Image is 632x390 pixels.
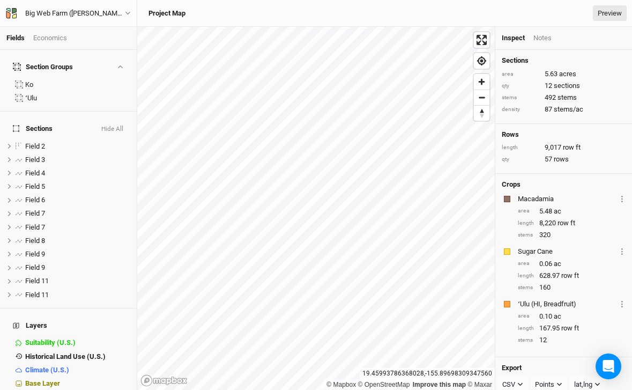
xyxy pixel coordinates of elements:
span: Reset bearing to north [474,106,489,121]
div: density [502,106,539,114]
div: Field 7 [25,209,130,218]
span: Sections [13,124,53,133]
canvas: Map [137,27,495,390]
div: length [518,325,534,333]
a: Mapbox [326,381,356,388]
div: Field 8 [25,237,130,245]
div: 19.45993786368028 , -155.89698309347560 [360,368,495,379]
span: Field 5 [25,182,45,190]
div: Field 7 [25,223,130,232]
button: Show section groups [115,63,124,70]
span: stems/ac [554,105,583,114]
span: Field 6 [25,196,45,204]
button: Reset bearing to north [474,105,489,121]
div: Inspect [502,33,525,43]
a: Preview [593,5,627,21]
span: Field 3 [25,156,45,164]
span: Field 9 [25,250,45,258]
span: Enter fullscreen [474,32,489,48]
span: rows [554,154,569,164]
div: Historical Land Use (U.S.) [25,352,130,361]
span: Field 11 [25,291,49,299]
div: Notes [533,33,552,43]
h4: Layers [6,315,130,336]
span: Base Layer [25,379,60,387]
button: Big Web Farm ([PERSON_NAME] and [PERSON_NAME]) [5,8,131,19]
div: ʻUlu [25,94,130,102]
h4: Sections [502,56,626,65]
a: Maxar [467,381,492,388]
div: 628.97 [518,271,626,281]
div: Ko [25,80,130,89]
div: area [518,207,534,215]
div: qty [502,156,539,164]
div: ʻUlu (HI, Breadfruit) [518,299,616,309]
div: qty [502,82,539,90]
span: Field 9 [25,263,45,271]
div: Field 11 [25,277,130,285]
h4: Rows [502,130,626,139]
div: lat,lng [574,379,592,390]
div: 87 [502,105,626,114]
div: Field 4 [25,169,130,178]
span: Field 7 [25,223,45,231]
a: Improve this map [413,381,466,388]
span: row ft [563,143,581,152]
div: Open Intercom Messenger [596,354,621,379]
span: Zoom out [474,90,489,105]
span: Field 7 [25,209,45,217]
span: Suitability (U.S.) [25,339,76,347]
div: Section Groups [13,63,73,71]
span: ac [554,207,561,216]
div: Base Layer [25,379,130,388]
span: row ft [557,218,575,228]
button: Crop Usage [619,245,626,257]
div: Points [535,379,554,390]
span: sections [554,81,580,91]
div: 5.48 [518,207,626,216]
div: 0.06 [518,259,626,269]
div: 320 [518,230,626,240]
div: 8,220 [518,218,626,228]
button: Crop Usage [619,298,626,310]
div: length [518,272,534,280]
div: Sugar Cane [518,247,616,256]
div: CSV [502,379,515,390]
div: Field 3 [25,156,130,164]
div: length [518,219,534,227]
span: row ft [561,323,579,333]
div: Field 6 [25,196,130,204]
div: 9,017 [502,143,626,152]
span: Field 4 [25,169,45,177]
div: length [502,144,539,152]
div: Suitability (U.S.) [25,339,130,347]
div: Field 5 [25,182,130,191]
div: 0.10 [518,312,626,321]
div: Economics [33,33,67,43]
div: stems [518,336,534,344]
div: Field 11 [25,291,130,299]
h4: Crops [502,180,521,189]
span: Climate (U.S.) [25,366,69,374]
span: ac [554,259,561,269]
h4: Export [502,364,626,372]
div: 492 [502,93,626,102]
div: 57 [502,154,626,164]
a: Fields [6,34,25,42]
div: area [518,312,534,320]
button: Find my location [474,53,489,69]
div: Climate (U.S.) [25,366,130,374]
div: area [518,260,534,268]
button: Hide All [101,126,124,133]
div: stems [518,231,534,239]
span: Field 11 [25,277,49,285]
div: Field 2 [25,142,130,151]
span: Field 2 [25,142,45,150]
div: 5.63 [502,69,626,79]
div: area [502,70,539,78]
div: 12 [518,335,626,345]
div: stems [502,94,539,102]
button: Zoom in [474,74,489,90]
